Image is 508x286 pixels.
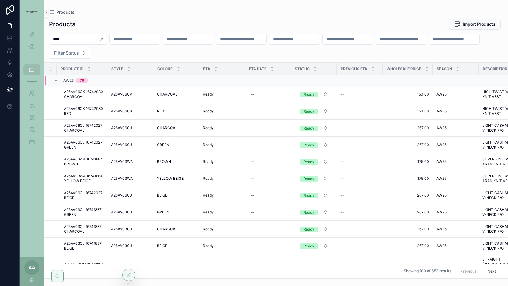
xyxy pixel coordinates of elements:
span: A25AV06CJ 16742027 BEIGE [64,190,104,200]
span: -- [340,92,344,97]
span: A25AV06CK [111,92,132,97]
span: A25AV06CK 16742030 CHARCOAL [64,89,104,99]
span: GREEN [157,142,169,147]
span: -- [340,210,344,215]
span: AW25 [436,193,447,198]
span: AW25 [436,109,447,114]
button: Import Products [449,19,501,30]
span: -- [340,142,344,147]
span: BEIGE [157,193,167,198]
span: A25AV03CJ [111,210,132,215]
span: A25AV03CJ [111,243,132,248]
span: Ready [203,142,214,147]
span: 267.00 [386,210,429,215]
span: -- [340,176,344,181]
span: Ready [203,210,214,215]
span: -- [340,243,344,248]
span: A25AV03CJ 16741887 BEIGE [64,241,104,251]
span: A25AV03WA 16741884 BROWN [64,157,104,167]
span: A25AV06CJ [111,193,132,198]
div: -- [251,109,255,114]
div: Ready [303,193,314,198]
span: 150.00 [386,109,429,114]
div: Ready [303,142,314,148]
div: scrollable content [20,24,44,156]
div: Ready [303,126,314,131]
span: YELLOW BEIGE [157,176,184,181]
span: Colour [157,66,173,71]
span: A25AV03CJ 16741887 GREEN [64,207,104,217]
span: RED [157,109,164,114]
span: -- [340,227,344,231]
span: Style [111,66,123,71]
button: Select Button [295,156,333,167]
span: A25AV06CJ [111,142,132,147]
button: Clear [99,37,107,42]
span: Ready [203,227,214,231]
span: -- [340,109,344,114]
span: A25AV03WA [111,159,133,164]
span: Ready [203,109,214,114]
span: BEIGE [157,243,167,248]
span: 267.00 [386,126,429,130]
span: A25AV06CJ 16742027 GREEN [64,140,104,150]
span: AW25 [436,210,447,215]
span: A25AV06CJ 16742027 CHARCOAL [64,123,104,133]
span: CHARCOAL [157,126,177,130]
span: GREEN [157,210,169,215]
span: Showing 100 of 653 results [404,269,451,274]
span: Products [56,9,75,15]
span: 267.00 [386,243,429,248]
button: Select Button [295,139,333,150]
span: Ready [203,193,214,198]
span: Filter Status [54,50,79,56]
span: A25AV03WA [111,176,133,181]
span: AA [28,264,35,271]
span: AW25 [436,126,447,130]
span: AW25 [436,142,447,147]
span: AW25 [63,78,74,83]
span: Ready [203,159,214,164]
div: -- [251,227,255,231]
span: 267.00 [386,142,429,147]
div: -- [251,243,255,248]
div: -- [251,210,255,215]
div: Ready [303,227,314,232]
div: Ready [303,159,314,165]
button: Next [483,266,500,276]
img: App logo [23,11,40,14]
div: Ready [303,243,314,249]
div: Ready [303,92,314,97]
span: Ready [203,92,214,97]
span: A25AV02MM 16741864 [PERSON_NAME] [64,262,104,272]
div: -- [251,176,255,181]
span: -- [340,193,344,198]
div: -- [251,126,255,130]
span: 267.00 [386,193,429,198]
span: AW25 [436,159,447,164]
h1: Products [49,20,76,28]
span: -- [340,126,344,130]
span: A25AV03CJ [111,227,132,231]
button: Select Button [295,173,333,184]
button: Select Button [295,89,333,100]
span: A25AV06CK [111,109,132,114]
span: Season [437,66,452,71]
span: A25AV03WA 16741884 YELLOW BEIGE [64,174,104,183]
span: AW25 [436,227,447,231]
span: Wholesale Price [387,66,421,71]
div: Ready [303,210,314,215]
button: Select Button [295,190,333,201]
button: Select Button [295,207,333,218]
a: Products [49,9,75,15]
button: Select Button [295,261,333,272]
span: AW25 [436,176,447,181]
span: Description [483,66,507,71]
button: Select Button [295,240,333,251]
span: Product ID [61,66,83,71]
span: 267.00 [386,227,429,231]
button: Select Button [295,106,333,117]
span: BROWN [157,159,171,164]
span: Ready [203,243,214,248]
span: Import Products [463,21,495,27]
